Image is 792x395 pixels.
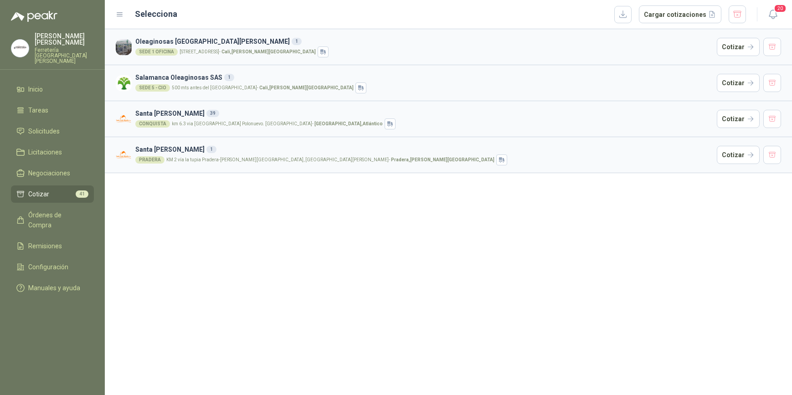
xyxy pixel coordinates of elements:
p: Ferretería [GEOGRAPHIC_DATA][PERSON_NAME] [35,47,94,64]
p: KM 2 vía la tupia Pradera-[PERSON_NAME][GEOGRAPHIC_DATA], [GEOGRAPHIC_DATA][PERSON_NAME] - [166,158,494,162]
span: Solicitudes [28,126,60,136]
img: Logo peakr [11,11,57,22]
strong: Cali , [PERSON_NAME][GEOGRAPHIC_DATA] [221,49,316,54]
span: Negociaciones [28,168,70,178]
h3: Santa [PERSON_NAME] [135,144,713,154]
button: Cotizar [717,110,760,128]
h3: Oleaginosas [GEOGRAPHIC_DATA][PERSON_NAME] [135,36,713,46]
span: Tareas [28,105,48,115]
span: Remisiones [28,241,62,251]
button: 20 [765,6,781,23]
strong: Cali , [PERSON_NAME][GEOGRAPHIC_DATA] [259,85,354,90]
p: [PERSON_NAME] [PERSON_NAME] [35,33,94,46]
a: Cotizar41 [11,185,94,203]
img: Company Logo [116,39,132,55]
p: [STREET_ADDRESS] - [180,50,316,54]
div: SEDE 1 OFICINA [135,48,178,56]
p: 500 mts antes del [GEOGRAPHIC_DATA] - [172,86,354,90]
h2: Selecciona [135,8,177,21]
div: 39 [206,110,219,117]
div: 1 [206,146,216,153]
button: Cargar cotizaciones [639,5,721,24]
a: Configuración [11,258,94,276]
span: 20 [774,4,787,13]
button: Cotizar [717,74,760,92]
a: Negociaciones [11,164,94,182]
img: Company Logo [116,75,132,91]
div: 1 [292,38,302,45]
div: PRADERA [135,156,165,164]
img: Company Logo [116,111,132,127]
img: Company Logo [116,147,132,163]
h3: Santa [PERSON_NAME] [135,108,713,118]
img: Company Logo [11,40,29,57]
a: Órdenes de Compra [11,206,94,234]
a: Solicitudes [11,123,94,140]
h3: Salamanca Oleaginosas SAS [135,72,713,82]
span: Licitaciones [28,147,62,157]
a: Licitaciones [11,144,94,161]
span: Órdenes de Compra [28,210,85,230]
div: CONQUISTA [135,120,170,128]
span: Configuración [28,262,68,272]
span: Cotizar [28,189,49,199]
button: Cotizar [717,38,760,56]
span: Manuales y ayuda [28,283,80,293]
button: Cotizar [717,146,760,164]
a: Inicio [11,81,94,98]
a: Remisiones [11,237,94,255]
a: Tareas [11,102,94,119]
a: Manuales y ayuda [11,279,94,297]
p: km 6.3 via [GEOGRAPHIC_DATA] Polonuevo. [GEOGRAPHIC_DATA] - [172,122,383,126]
div: SEDE 5 - CIO [135,84,170,92]
strong: [GEOGRAPHIC_DATA] , Atlántico [314,121,383,126]
span: 41 [76,190,88,198]
strong: Pradera , [PERSON_NAME][GEOGRAPHIC_DATA] [391,157,494,162]
div: 1 [224,74,234,81]
span: Inicio [28,84,43,94]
